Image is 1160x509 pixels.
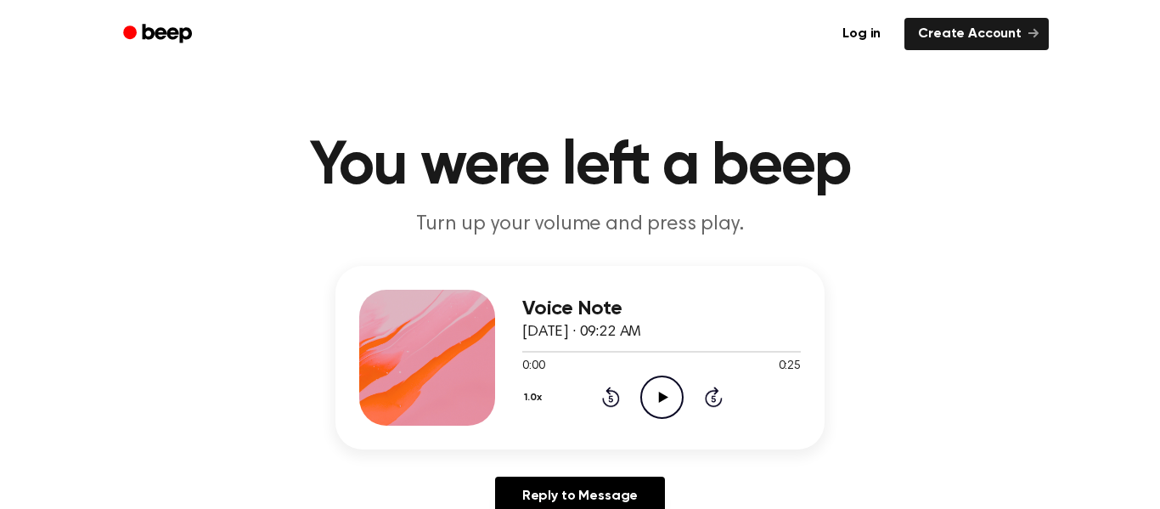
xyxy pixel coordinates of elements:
span: 0:00 [522,358,544,376]
span: 0:25 [779,358,801,376]
button: 1.0x [522,383,549,412]
span: [DATE] · 09:22 AM [522,325,641,340]
a: Log in [829,18,894,50]
a: Beep [111,18,207,51]
p: Turn up your volume and press play. [254,211,906,239]
h3: Voice Note [522,297,801,320]
a: Create Account [904,18,1049,50]
h1: You were left a beep [145,136,1015,197]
